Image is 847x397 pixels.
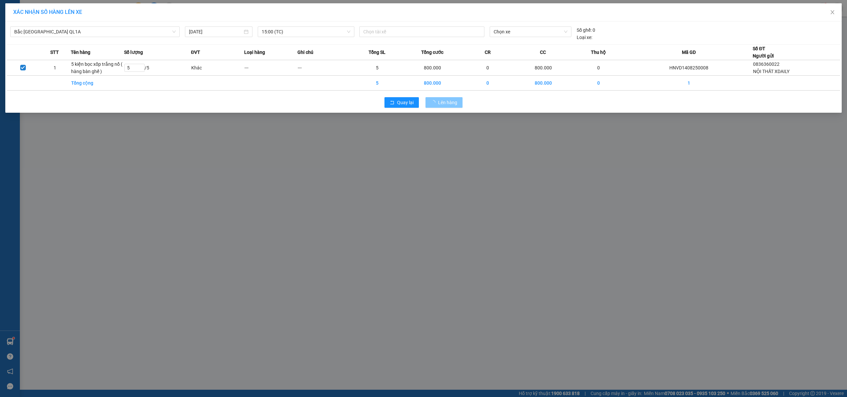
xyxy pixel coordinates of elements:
[244,60,297,76] td: ---
[297,60,351,76] td: ---
[71,49,90,56] span: Tên hàng
[753,61,780,67] span: 0836360022
[577,34,592,41] span: Loại xe:
[124,49,143,56] span: Số lượng
[390,100,394,105] span: rollback
[297,49,313,56] span: Ghi chú
[262,27,350,37] span: 15:00 (TC)
[404,76,461,91] td: 800.000
[494,27,567,37] span: Chọn xe
[351,76,404,91] td: 5
[572,76,625,91] td: 0
[461,60,514,76] td: 0
[351,60,404,76] td: 5
[572,60,625,76] td: 0
[14,27,176,37] span: Bắc Trung Nam QL1A
[13,9,82,15] span: XÁC NHẬN SỐ HÀNG LÊN XE
[540,49,546,56] span: CC
[404,60,461,76] td: 800.000
[461,76,514,91] td: 0
[753,45,774,60] div: Số ĐT Người gửi
[421,49,443,56] span: Tổng cước
[431,100,438,105] span: loading
[71,76,124,91] td: Tổng cộng
[485,49,491,56] span: CR
[191,60,244,76] td: Khác
[244,49,265,56] span: Loại hàng
[191,49,200,56] span: ĐVT
[514,76,572,91] td: 800.000
[591,49,606,56] span: Thu hộ
[625,60,753,76] td: HNVD1408250008
[577,26,592,34] span: Số ghế:
[397,99,414,106] span: Quay lại
[823,3,842,22] button: Close
[425,97,463,108] button: Lên hàng
[682,49,696,56] span: Mã GD
[50,49,59,56] span: STT
[514,60,572,76] td: 800.000
[39,60,70,76] td: 1
[189,28,243,35] input: 14/08/2025
[369,49,385,56] span: Tổng SL
[438,99,457,106] span: Lên hàng
[625,76,753,91] td: 1
[384,97,419,108] button: rollbackQuay lại
[71,60,124,76] td: 5 kiện bọc xốp trắng nổ ( hàng bàn ghế )
[753,69,789,74] span: NỘI THẤT XDAILY
[577,26,595,34] div: 0
[124,60,191,76] td: / 5
[830,10,835,15] span: close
